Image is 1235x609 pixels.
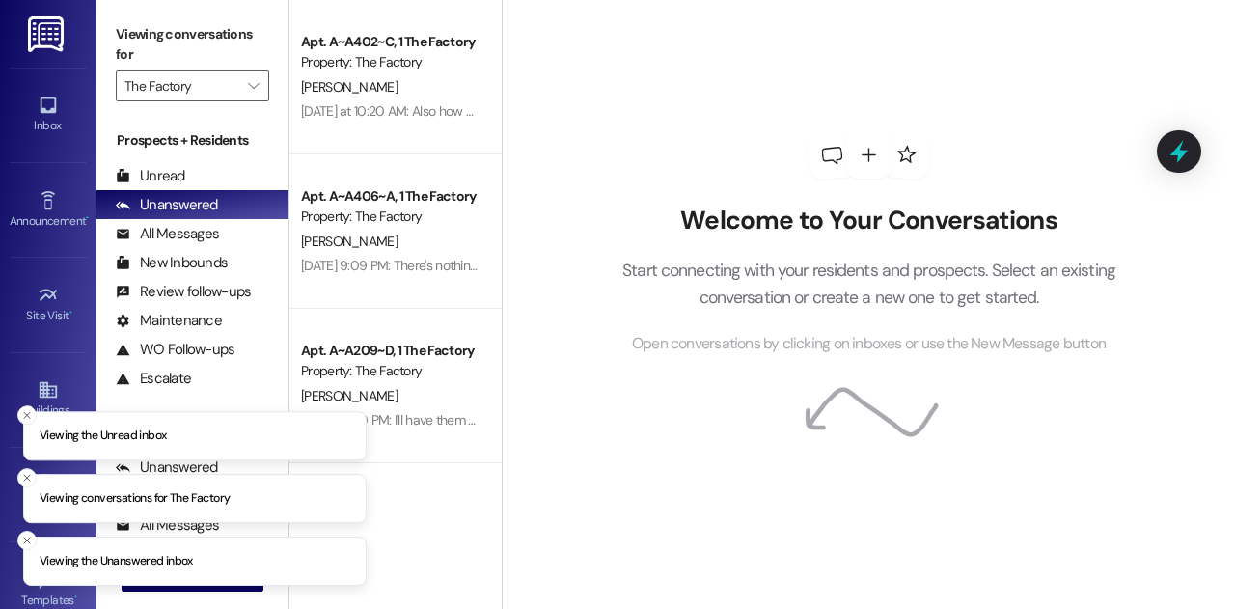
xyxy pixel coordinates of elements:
[301,32,480,52] div: Apt. A~A402~C, 1 The Factory
[593,257,1145,312] p: Start connecting with your residents and prospects. Select an existing conversation or create a n...
[10,279,87,331] a: Site Visit •
[301,361,480,381] div: Property: The Factory
[17,531,37,550] button: Close toast
[301,233,398,250] span: [PERSON_NAME]
[116,311,222,331] div: Maintenance
[40,553,193,570] p: Viewing the Unanswered inbox
[116,340,234,360] div: WO Follow-ups
[28,16,68,52] img: ResiDesk Logo
[124,70,238,101] input: All communities
[593,206,1145,236] h2: Welcome to Your Conversations
[86,211,89,225] span: •
[116,253,228,273] div: New Inbounds
[40,490,230,508] p: Viewing conversations for The Factory
[632,332,1106,356] span: Open conversations by clicking on inboxes or use the New Message button
[116,195,218,215] div: Unanswered
[69,306,72,319] span: •
[301,52,480,72] div: Property: The Factory
[116,166,185,186] div: Unread
[96,130,288,151] div: Prospects + Residents
[17,405,37,425] button: Close toast
[17,468,37,487] button: Close toast
[301,207,480,227] div: Property: The Factory
[301,78,398,96] span: [PERSON_NAME]
[301,102,606,120] div: [DATE] at 10:20 AM: Also how do I get my parking pass,
[10,374,87,426] a: Buildings
[116,224,219,244] div: All Messages
[116,282,251,302] div: Review follow-ups
[10,89,87,141] a: Inbox
[301,387,398,404] span: [PERSON_NAME]
[40,428,166,445] p: Viewing the Unread inbox
[74,591,77,604] span: •
[116,19,269,70] label: Viewing conversations for
[10,468,87,520] a: Leads
[248,78,259,94] i: 
[301,186,480,207] div: Apt. A~A406~A, 1 The Factory
[301,341,480,361] div: Apt. A~A209~D, 1 The Factory
[301,257,717,274] div: [DATE] 9:09 PM: There's nothing on our end that says it needs to be signed
[116,369,191,389] div: Escalate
